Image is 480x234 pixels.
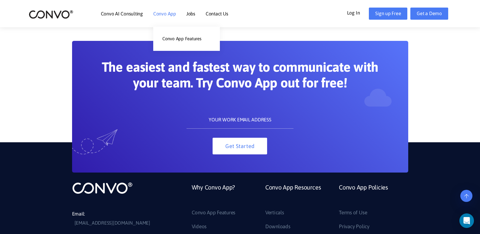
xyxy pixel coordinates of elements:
a: Convo App Resources [265,182,321,208]
h2: The easiest and fastest way to communicate with your team. Try Convo App out for free! [101,59,379,96]
a: Terms of Use [339,208,367,218]
a: [EMAIL_ADDRESS][DOMAIN_NAME] [74,219,150,228]
a: Downloads [265,222,290,232]
button: Get Started [213,138,267,154]
li: Email: [72,209,163,228]
a: Videos [192,222,207,232]
a: Convo App Features [192,208,236,218]
div: Open Intercom Messenger [459,213,474,228]
a: Verticals [265,208,284,218]
a: Why Convo App? [192,182,235,208]
a: Convo App Policies [339,182,388,208]
img: logo_not_found [72,182,133,194]
input: YOUR WORK EMAIL ADDRESS [187,110,293,129]
a: Privacy Policy [339,222,369,232]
